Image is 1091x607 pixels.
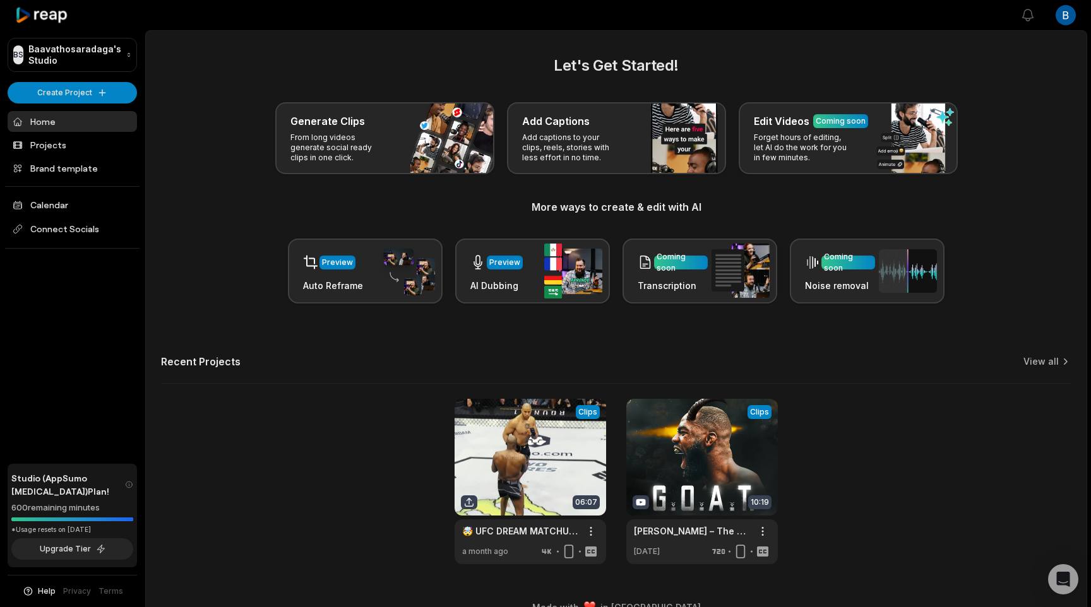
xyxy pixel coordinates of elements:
[161,355,241,368] h2: Recent Projects
[303,279,363,292] h3: Auto Reframe
[22,586,56,597] button: Help
[522,133,620,163] p: Add captions to your clips, reels, stories with less effort in no time.
[470,279,523,292] h3: AI Dubbing
[290,133,388,163] p: From long videos generate social ready clips in one click.
[1048,564,1078,594] div: Open Intercom Messenger
[8,134,137,155] a: Projects
[8,194,137,215] a: Calendar
[1023,355,1059,368] a: View all
[161,54,1071,77] h2: Let's Get Started!
[879,249,937,293] img: noise_removal.png
[161,199,1071,215] h3: More ways to create & edit with AI
[28,44,121,66] p: Baavathosaradaga's Studio
[462,524,578,538] a: 🤯 UFC DREAM MATCHUPS That NEVER Happened! ([PERSON_NAME] vs. [PERSON_NAME] vs. GSP & More)
[11,525,133,534] div: *Usage resets on [DATE]
[657,251,705,274] div: Coming soon
[11,471,125,498] span: Studio (AppSumo [MEDICAL_DATA]) Plan!
[805,279,875,292] h3: Noise removal
[11,502,133,514] div: 600 remaining minutes
[8,82,137,103] button: Create Project
[8,158,137,179] a: Brand template
[522,114,590,129] h3: Add Captions
[489,257,520,268] div: Preview
[544,244,602,298] img: ai_dubbing.png
[754,114,809,129] h3: Edit Videos
[38,586,56,597] span: Help
[13,45,23,64] div: BS
[290,114,365,129] h3: Generate Clips
[754,133,852,163] p: Forget hours of editing, let AI do the work for you in few minutes.
[377,247,435,296] img: auto_reframe.png
[63,586,91,597] a: Privacy
[638,279,708,292] h3: Transcription
[11,538,133,560] button: Upgrade Tier
[634,524,750,538] a: [PERSON_NAME] – The GOAT Who Broke All the Rules (Documentary 2025)
[712,244,770,298] img: transcription.png
[322,257,353,268] div: Preview
[824,251,873,274] div: Coming soon
[98,586,123,597] a: Terms
[8,218,137,240] span: Connect Socials
[816,115,866,127] div: Coming soon
[8,111,137,132] a: Home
